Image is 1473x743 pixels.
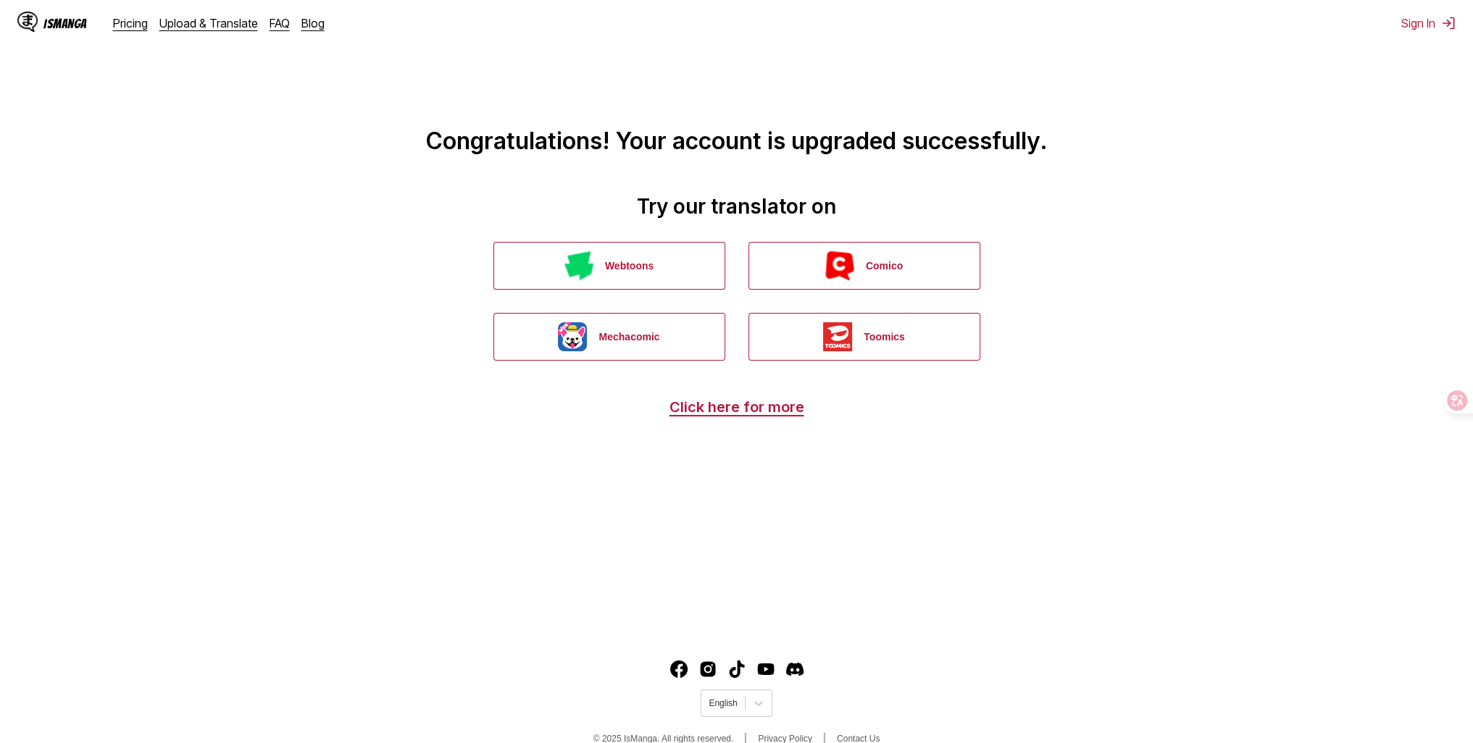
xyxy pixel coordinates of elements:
div: IsManga [43,17,87,30]
a: IsManga LogoIsManga [17,12,113,35]
h1: Congratulations! Your account is upgraded successfully. [12,15,1461,155]
img: IsManga YouTube [757,660,775,678]
a: Pricing [113,16,148,30]
a: Blog [301,16,325,30]
a: TikTok [728,660,746,678]
input: Select language [709,698,711,708]
a: Youtube [757,660,775,678]
img: Sign out [1441,16,1456,30]
a: Upload & Translate [159,16,258,30]
a: FAQ [270,16,290,30]
a: Click here for more [669,398,804,416]
h2: Try our translator on [12,194,1461,219]
img: Comico [825,251,854,280]
button: Sign In [1401,16,1456,30]
a: Instagram [699,660,717,678]
button: Comico [748,242,980,290]
img: Toomics [823,322,852,351]
img: IsManga Facebook [670,660,688,678]
img: IsManga TikTok [728,660,746,678]
button: Webtoons [493,242,725,290]
button: Mechacomic [493,313,725,361]
img: IsManga Instagram [699,660,717,678]
img: IsManga Discord [786,660,804,678]
img: IsManga Logo [17,12,38,32]
a: Facebook [670,660,688,678]
img: Mechacomic [558,322,587,351]
a: Discord [786,660,804,678]
img: Webtoons [564,251,593,280]
button: Toomics [748,313,980,361]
